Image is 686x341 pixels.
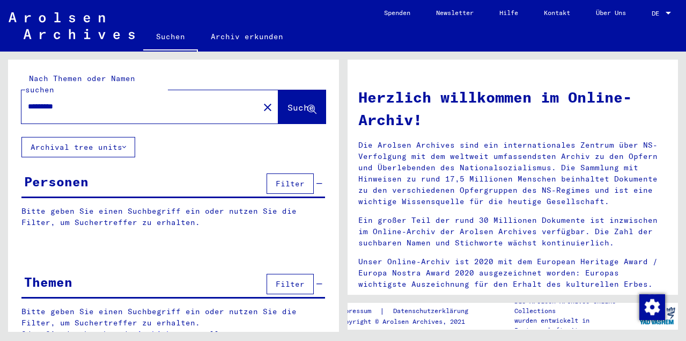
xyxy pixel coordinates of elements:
[652,10,663,17] span: DE
[143,24,198,52] a: Suchen
[337,306,380,317] a: Impressum
[358,256,668,290] p: Unser Online-Archiv ist 2020 mit dem European Heritage Award / Europa Nostra Award 2020 ausgezeic...
[358,86,668,131] h1: Herzlich willkommen im Online-Archiv!
[25,74,135,95] mat-label: Nach Themen oder Namen suchen
[137,329,186,339] a: Archivbaum
[276,179,305,188] span: Filter
[358,140,668,207] p: Die Arolsen Archives sind ein internationales Zentrum über NS-Verfolgung mit dem weltweit umfasse...
[21,137,135,157] button: Archival tree units
[337,306,481,317] div: |
[267,173,314,194] button: Filter
[337,317,481,327] p: Copyright © Arolsen Archives, 2021
[21,306,326,340] p: Bitte geben Sie einen Suchbegriff ein oder nutzen Sie die Filter, um Suchertreffer zu erhalten. O...
[639,294,665,320] div: Zustimmung ändern
[276,279,305,289] span: Filter
[514,316,637,335] p: wurden entwickelt in Partnerschaft mit
[9,12,135,39] img: Arolsen_neg.svg
[261,101,274,114] mat-icon: close
[287,102,314,113] span: Suche
[257,96,278,118] button: Clear
[385,306,481,317] a: Datenschutzerklärung
[358,215,668,249] p: Ein großer Teil der rund 30 Millionen Dokumente ist inzwischen im Online-Archiv der Arolsen Archi...
[24,172,88,191] div: Personen
[278,90,326,124] button: Suche
[267,274,314,294] button: Filter
[637,302,677,329] img: yv_logo.png
[639,294,665,320] img: Zustimmung ändern
[24,272,72,292] div: Themen
[514,296,637,316] p: Die Arolsen Archives Online-Collections
[198,24,296,49] a: Archiv erkunden
[21,206,325,228] p: Bitte geben Sie einen Suchbegriff ein oder nutzen Sie die Filter, um Suchertreffer zu erhalten.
